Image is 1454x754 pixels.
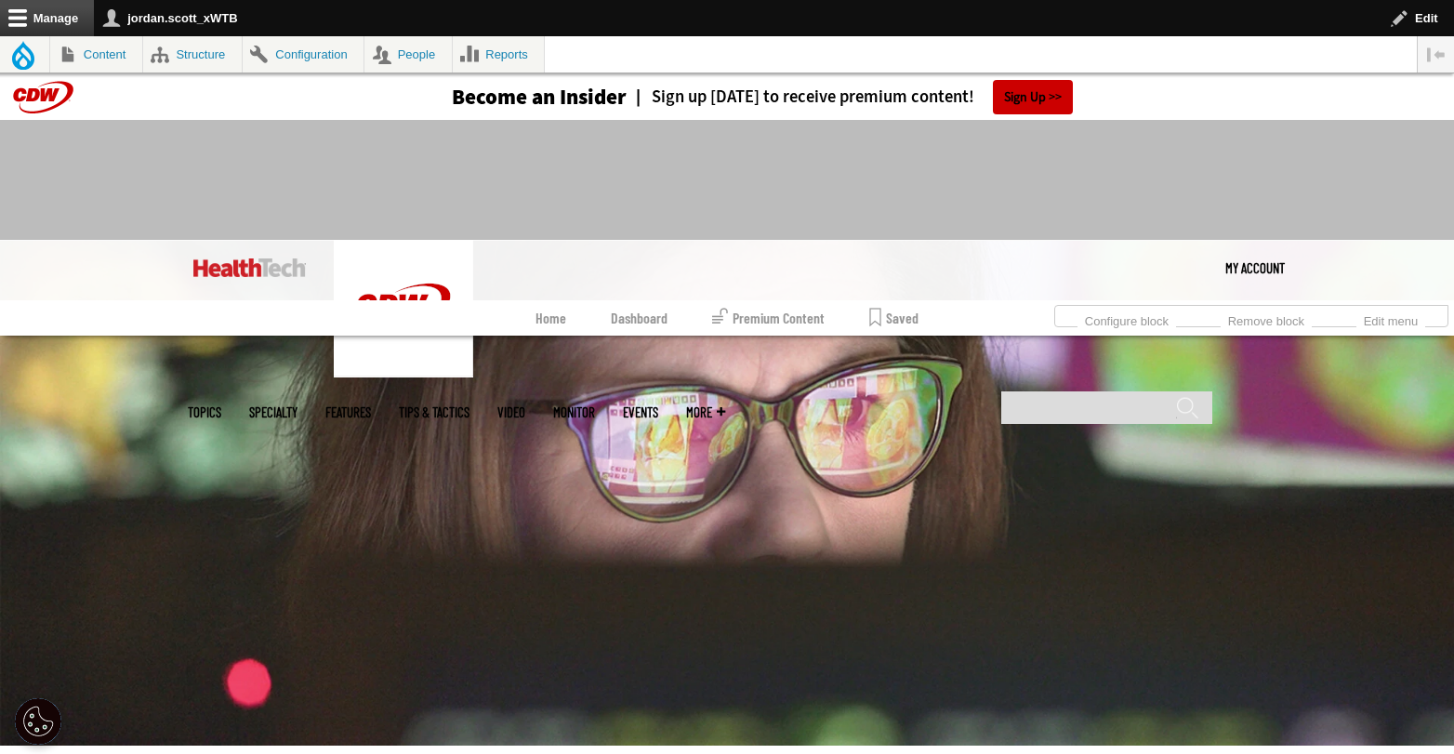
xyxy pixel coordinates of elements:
a: Sign Up [993,80,1073,114]
iframe: advertisement [389,139,1065,222]
span: More [686,405,725,419]
a: Edit menu [1356,309,1425,329]
a: Tips & Tactics [399,405,469,419]
button: Open Preferences [15,698,61,745]
a: Home [535,300,566,336]
a: Configuration [243,36,363,73]
a: CDW [334,363,473,382]
span: Specialty [249,405,297,419]
div: User menu [1225,240,1285,296]
a: Sign up [DATE] to receive premium content! [627,88,974,106]
a: People [364,36,452,73]
a: MonITor [553,405,595,419]
a: Video [497,405,525,419]
a: Configure block [1077,309,1176,329]
h3: Become an Insider [452,86,627,108]
div: Cookie Settings [15,698,61,745]
a: My Account [1225,240,1285,296]
a: Saved [869,300,919,336]
a: Structure [143,36,242,73]
a: Remove block [1221,309,1312,329]
span: Topics [188,405,221,419]
button: Vertical orientation [1418,36,1454,73]
a: Premium Content [712,300,825,336]
a: Events [623,405,658,419]
img: Home [334,240,473,377]
a: Content [50,36,142,73]
img: Home [193,258,306,277]
a: Dashboard [611,300,668,336]
a: Reports [453,36,545,73]
a: Features [325,405,371,419]
a: Become an Insider [382,86,627,108]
